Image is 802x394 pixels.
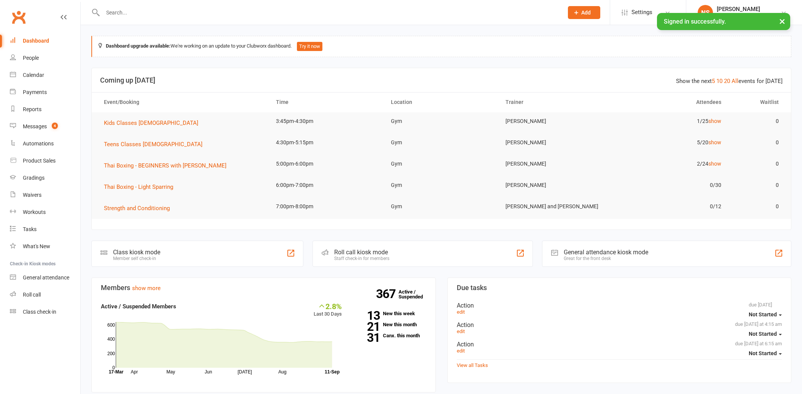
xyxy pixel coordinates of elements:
a: Messages 4 [10,118,80,135]
div: General attendance kiosk mode [564,249,648,256]
span: Strength and Conditioning [104,205,170,212]
div: Messages [23,123,47,129]
div: Payments [23,89,47,95]
a: Roll call [10,286,80,303]
a: show [708,118,721,124]
button: Thai Boxing - Light Sparring [104,182,179,191]
td: 0 [728,134,786,152]
a: Product Sales [10,152,80,169]
button: Add [568,6,600,19]
strong: Dashboard upgrade available: [106,43,171,49]
td: 3:45pm-4:30pm [269,112,384,130]
h3: Coming up [DATE] [100,77,783,84]
button: Try it now [297,42,322,51]
span: Not Started [749,311,777,317]
a: Workouts [10,204,80,221]
button: Not Started [749,327,782,341]
td: Gym [384,112,499,130]
a: edit [457,309,465,315]
a: 367Active / Suspended [399,284,432,305]
td: 1/25 [614,112,728,130]
div: Great for the front desk [564,256,648,261]
th: Attendees [614,93,728,112]
span: Kids Classes [DEMOGRAPHIC_DATA] [104,120,198,126]
a: 31Canx. this month [353,333,426,338]
td: 0 [728,176,786,194]
div: Roll call [23,292,41,298]
div: Roll call kiosk mode [334,249,389,256]
strong: 13 [353,310,380,321]
div: Reports [23,106,41,112]
td: Gym [384,176,499,194]
input: Search... [100,7,558,18]
a: People [10,49,80,67]
strong: Active / Suspended Members [101,303,176,310]
span: Teens Classes [DEMOGRAPHIC_DATA] [104,141,202,148]
a: General attendance kiosk mode [10,269,80,286]
strong: 31 [353,332,380,343]
td: 2/24 [614,155,728,173]
a: Class kiosk mode [10,303,80,321]
td: Gym [384,198,499,215]
button: Kids Classes [DEMOGRAPHIC_DATA] [104,118,204,128]
td: [PERSON_NAME] and [PERSON_NAME] [499,198,613,215]
td: 0 [728,112,786,130]
th: Waitlist [728,93,786,112]
a: Tasks [10,221,80,238]
div: What's New [23,243,50,249]
a: Dashboard [10,32,80,49]
h3: Members [101,284,426,292]
button: × [775,13,789,29]
td: [PERSON_NAME] [499,155,613,173]
td: Gym [384,134,499,152]
a: edit [457,329,465,334]
a: What's New [10,238,80,255]
button: Not Started [749,346,782,360]
a: Gradings [10,169,80,187]
div: Gradings [23,175,45,181]
span: Not Started [749,350,777,356]
th: Location [384,93,499,112]
a: View all Tasks [457,362,488,368]
div: Product Sales [23,158,56,164]
td: 7:00pm-8:00pm [269,198,384,215]
a: show [708,161,721,167]
div: [PERSON_NAME] [717,6,781,13]
div: Last 30 Days [314,302,342,318]
div: Workouts [23,209,46,215]
div: Staff check-in for members [334,256,389,261]
td: 5/20 [614,134,728,152]
strong: 367 [376,288,399,300]
td: 4:30pm-5:15pm [269,134,384,152]
td: 5:00pm-6:00pm [269,155,384,173]
span: Settings [631,4,652,21]
div: Class check-in [23,309,56,315]
th: Time [269,93,384,112]
a: All [732,78,738,85]
div: Action [457,321,782,329]
a: edit [457,348,465,354]
div: Class kiosk mode [113,249,160,256]
a: Waivers [10,187,80,204]
div: NS [698,5,713,20]
a: Clubworx [9,8,28,27]
span: Thai Boxing - Light Sparring [104,183,173,190]
div: Tasks [23,226,37,232]
a: 21New this month [353,322,426,327]
th: Event/Booking [97,93,269,112]
a: 13New this week [353,311,426,316]
button: Strength and Conditioning [104,204,175,213]
button: Not Started [749,308,782,321]
a: 5 [712,78,715,85]
a: Payments [10,84,80,101]
th: Trainer [499,93,613,112]
div: 2.8% [314,302,342,310]
div: We're working on an update to your Clubworx dashboard. [91,36,791,57]
button: Thai Boxing - BEGINNERS with [PERSON_NAME] [104,161,232,170]
div: Member self check-in [113,256,160,261]
div: Bulldog Thai Boxing School [717,13,781,19]
div: People [23,55,39,61]
td: [PERSON_NAME] [499,112,613,130]
td: 0/30 [614,176,728,194]
a: 10 [716,78,722,85]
